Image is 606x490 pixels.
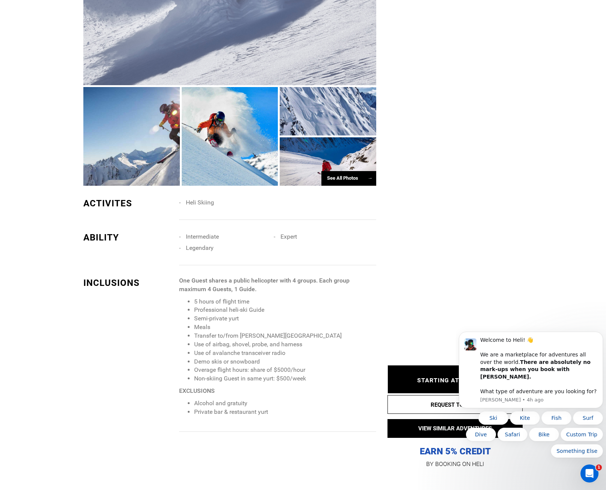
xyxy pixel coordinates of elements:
li: Private bar & restaurant yurt [194,408,376,416]
span: 1 [596,464,602,470]
div: ABILITY [83,231,173,244]
div: ACTIVITES [83,197,173,210]
li: Use of airbag, shovel, probe, and harness [194,340,376,349]
li: 5 hours of flight time [194,298,376,306]
li: Use of avalanche transceiver radio [194,349,376,358]
li: Overage flight hours: share of $5000/hour [194,366,376,374]
span: STARTING AT: USD9,850 [417,377,493,384]
li: Alcohol and gratuity [194,399,376,408]
button: VIEW SIMILAR ADVENTURES [387,419,523,438]
iframe: Intercom live chat [580,464,598,482]
div: See All Photos [321,171,376,186]
strong: EXCLUSIONS [179,387,215,394]
li: Non-skiing Guest in same yurt: $500/week [194,374,376,383]
span: Heli Skiing [186,199,214,206]
li: Professional heli-ski Guide [194,306,376,314]
span: → [368,175,372,181]
iframe: Intercom notifications message [456,283,606,470]
p: BY BOOKING ON HELI [387,459,523,469]
li: Transfer to/from [PERSON_NAME][GEOGRAPHIC_DATA] [194,332,376,340]
button: REQUEST TO BOOK [387,395,523,414]
span: Expert [280,233,297,240]
p: EARN 5% CREDIT [387,371,523,457]
span: Intermediate [186,233,219,240]
strong: One Guest shares a public helicopter with 4 groups. Each group maximum 4 Guests, 1 Guide. [179,277,350,293]
li: Demo skis or snowboard [194,358,376,366]
span: Legendary [186,244,214,251]
li: Meals [194,323,376,332]
div: INCLUSIONS [83,277,173,289]
li: Semi-private yurt [194,314,376,323]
